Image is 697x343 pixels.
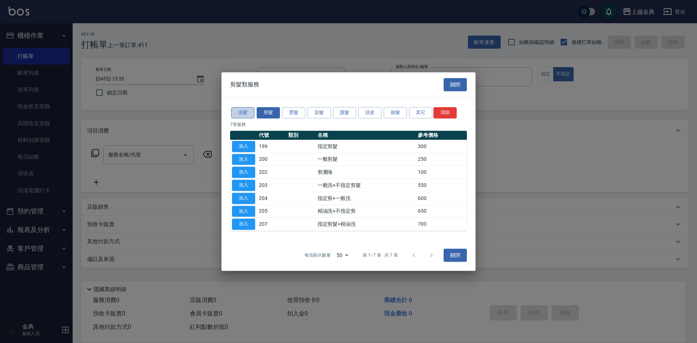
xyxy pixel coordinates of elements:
[333,107,356,118] button: 護髮
[416,218,467,231] td: 700
[416,140,467,153] td: 300
[409,107,432,118] button: 其它
[316,192,416,205] td: 指定剪+一般洗
[416,153,467,166] td: 250
[316,153,416,166] td: 一般剪髮
[232,154,255,165] button: 加入
[416,131,467,140] th: 參考價格
[444,249,467,262] button: 關閉
[416,166,467,179] td: 100
[230,121,467,128] p: 7 筆服務
[286,131,316,140] th: 類別
[232,206,255,217] button: 加入
[363,252,398,258] p: 第 1–7 筆 共 7 筆
[257,192,286,205] td: 204
[416,205,467,218] td: 650
[257,153,286,166] td: 200
[305,252,331,258] p: 每頁顯示數量
[232,193,255,204] button: 加入
[232,219,255,230] button: 加入
[316,218,416,231] td: 指定剪髮+精油洗
[230,81,259,88] span: 剪髮類服務
[232,141,255,152] button: 加入
[257,218,286,231] td: 207
[257,131,286,140] th: 代號
[307,107,331,118] button: 染髮
[231,107,254,118] button: 洗髮
[444,78,467,91] button: 關閉
[416,179,467,192] td: 550
[257,140,286,153] td: 199
[316,140,416,153] td: 指定剪髮
[316,131,416,140] th: 名稱
[257,179,286,192] td: 203
[232,180,255,191] button: 加入
[257,205,286,218] td: 205
[316,205,416,218] td: 精油洗+不指定剪
[316,166,416,179] td: 剪瀏海
[334,245,351,265] div: 50
[257,107,280,118] button: 剪髮
[416,192,467,205] td: 600
[282,107,305,118] button: 燙髮
[358,107,382,118] button: 頭皮
[433,107,457,118] button: 清除
[257,166,286,179] td: 202
[316,179,416,192] td: 一般洗+不指定剪髮
[384,107,407,118] button: 接髮
[232,167,255,178] button: 加入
